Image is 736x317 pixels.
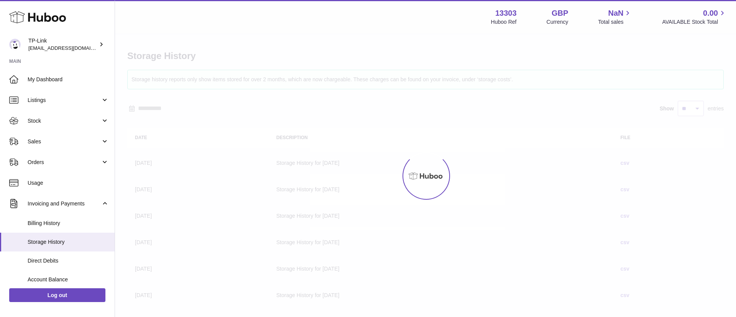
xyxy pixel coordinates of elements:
img: internalAdmin-13303@internal.huboo.com [9,39,21,50]
a: 0.00 AVAILABLE Stock Total [662,8,727,26]
strong: 13303 [495,8,517,18]
a: Log out [9,288,105,302]
div: Huboo Ref [491,18,517,26]
span: Listings [28,97,101,104]
span: Sales [28,138,101,145]
span: Invoicing and Payments [28,200,101,207]
strong: GBP [552,8,568,18]
span: Stock [28,117,101,125]
span: Total sales [598,18,632,26]
div: Currency [547,18,568,26]
span: Orders [28,159,101,166]
span: Billing History [28,220,109,227]
span: Usage [28,179,109,187]
div: TP-Link [28,37,97,52]
span: AVAILABLE Stock Total [662,18,727,26]
span: NaN [608,8,623,18]
span: [EMAIL_ADDRESS][DOMAIN_NAME] [28,45,113,51]
span: My Dashboard [28,76,109,83]
a: NaN Total sales [598,8,632,26]
span: Account Balance [28,276,109,283]
span: 0.00 [703,8,718,18]
span: Storage History [28,238,109,246]
span: Direct Debits [28,257,109,264]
